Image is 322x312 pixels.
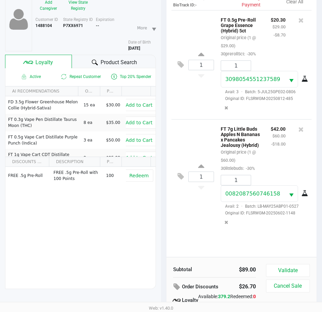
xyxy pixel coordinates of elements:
[273,32,286,37] small: -$8.70
[129,173,149,178] span: Redeem
[271,16,286,23] p: $20.30
[239,89,245,94] span: ·
[101,58,137,67] span: Product Search
[126,137,153,143] span: Add to Cart
[63,17,93,22] span: State Registry ID
[195,3,197,7] span: -
[49,157,100,167] th: DESCRIPTION
[121,152,157,164] button: Add to Cart
[221,51,256,56] small: 30preroll5ct:
[35,23,52,28] b: 1488104
[285,186,298,202] button: Select
[221,166,255,171] small: 30littlebuds:
[106,120,120,125] span: $35.00
[235,281,256,292] div: $26.70
[272,24,286,29] small: $29.00
[126,102,153,108] span: Add to Cart
[121,116,157,129] button: Add to Cart
[137,25,147,31] span: More
[173,281,225,293] div: Order Discounts
[220,266,256,274] div: $89.00
[271,125,286,132] p: $42.00
[221,210,306,216] span: Original ID: FLSRWGM-20250602-1148
[266,264,310,277] button: Validate
[96,23,99,28] b: --
[173,3,195,7] span: BioTrack ID:
[80,96,103,114] td: 15 ea
[222,216,231,229] button: Remove the package from the orderLine
[80,131,103,149] td: 3 ea
[100,86,122,96] th: PRICE
[221,96,306,102] span: Original ID: FLSRWGM-20250812-485
[80,149,103,166] td: 9 ea
[60,73,68,81] inline-svg: Is repeat customer
[80,114,103,131] td: 8 ea
[221,125,261,148] p: FT 7g Little Buds Apples N Bananas x Pancakes Jealousy (Hybrid)
[5,157,156,268] div: Data table
[126,120,153,125] span: Add to Cart
[5,86,156,157] div: Data table
[51,167,103,184] td: FREE .5g Pre-Roll with 100 Points
[225,76,280,82] span: 3098054551237589
[5,73,55,81] span: Active
[266,280,310,292] button: Cancel Sale
[221,35,256,48] small: Original price (1 @ $29.00)
[5,157,49,167] th: DISCOUNTS (1)
[134,19,158,36] li: More
[55,73,105,81] span: Repeat Customer
[96,17,114,22] span: Expiration
[103,167,126,184] td: 100
[106,155,120,160] span: $95.00
[106,103,120,107] span: $30.00
[5,86,78,96] th: AI RECOMMENDATIONS
[110,73,118,81] inline-svg: Is a top 20% spender
[5,167,51,184] td: FREE .5g Pre-Roll
[222,102,231,114] button: Remove the package from the orderLine
[5,149,80,166] td: FT 1g Vape Cart CDT Distillate Cookie Popz (Hybrid)
[149,306,173,311] span: Web: v1.40.0
[63,23,83,28] b: P7XX6971
[221,204,299,209] span: Avail: 2 Batch: LB-MAY25ABP01-0527
[35,17,58,22] span: Customer ID
[121,99,157,111] button: Add to Cart
[230,293,256,307] div: Redeemed:
[225,190,280,197] span: 0082087560746158
[271,141,286,147] small: -$18.00
[128,46,140,51] b: [DATE]
[221,89,296,94] span: Avail: 3 Batch: 5-JUL25GPE02-0806
[106,138,120,142] span: $50.00
[198,293,230,307] div: Available:
[173,266,210,274] div: Subtotal
[106,73,156,81] span: Top 20% Spender
[239,204,245,209] span: ·
[125,170,153,182] button: Redeem
[245,51,256,56] span: -30%
[5,96,80,114] td: FD 3.5g Flower Greenhouse Melon Collie (Hybrid-Sativa)
[272,133,286,138] small: $60.00
[35,58,53,67] span: Loyalty
[221,16,261,33] p: FT 0.5g Pre-Roll Grape Essence (Hybrid) 5ct
[244,166,255,171] span: -30%
[285,71,298,87] button: Select
[211,294,230,306] span: 379.2 pts
[173,296,198,304] div: Loyalty
[221,150,256,163] small: Original price (1 @ $60.00)
[5,114,80,131] td: FT 0.3g Vape Pen Distillate Taurus Moon (THC)
[100,157,122,167] th: POINTS
[126,155,153,160] span: Add to Cart
[20,73,28,81] inline-svg: Active loyalty member
[128,40,151,45] span: Date of Birth
[121,134,157,146] button: Add to Cart
[78,86,100,96] th: ON HAND
[5,131,80,149] td: FT 0.5g Vape Cart Distillate Purple Punch (Indica)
